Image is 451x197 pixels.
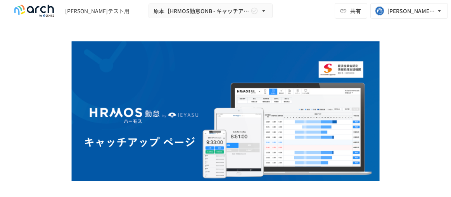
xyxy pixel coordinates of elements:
img: logo-default@2x-9cf2c760.svg [9,5,59,17]
button: 共有 [335,3,367,19]
button: [PERSON_NAME][EMAIL_ADDRESS][DOMAIN_NAME] [370,3,448,19]
span: 共有 [350,7,361,15]
button: 原本【HRMOS勤怠ONB - キャッチアップ】 [149,3,273,19]
span: 原本【HRMOS勤怠ONB - キャッチアップ】 [154,6,249,16]
div: [PERSON_NAME][EMAIL_ADDRESS][DOMAIN_NAME] [387,6,435,16]
img: BJKKeCQpXoJskXBox1WcmlAIxmsSe3lt0HW3HWAjxJd [71,41,379,194]
div: [PERSON_NAME]テスト用 [65,7,130,15]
